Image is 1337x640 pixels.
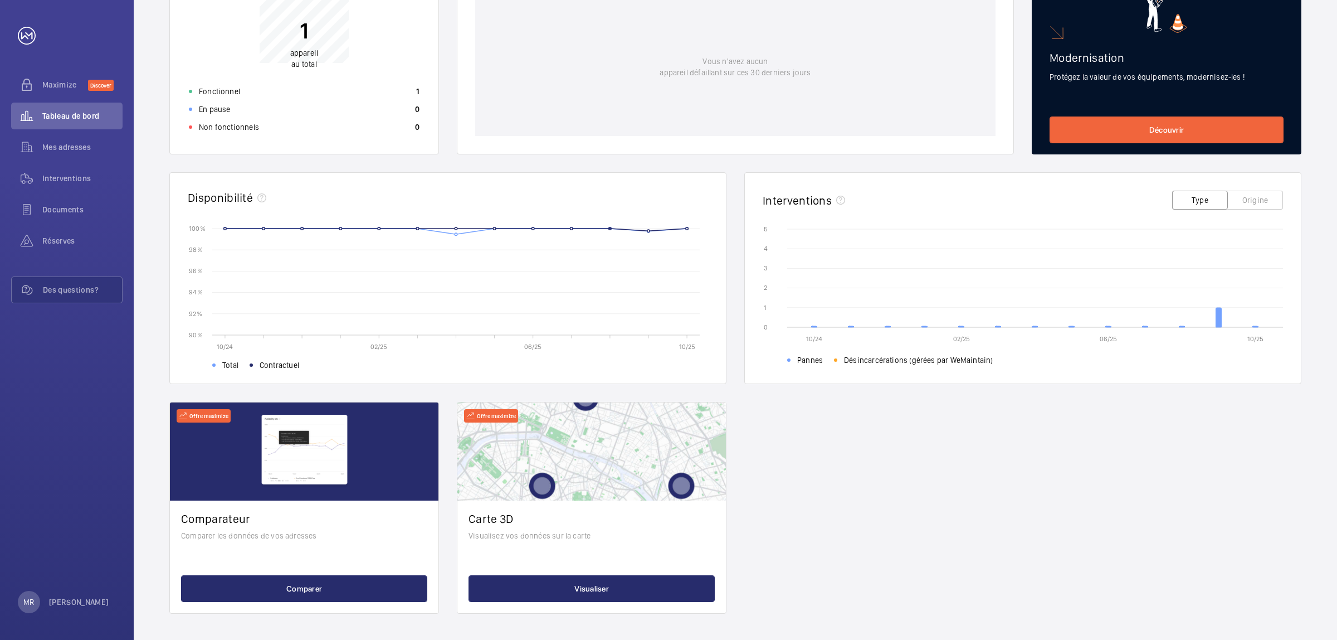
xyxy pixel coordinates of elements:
[764,284,767,292] text: 2
[217,343,233,351] text: 10/24
[181,575,427,602] button: Comparer
[764,304,767,312] text: 1
[797,355,823,366] span: Pannes
[199,122,259,133] p: Non fonctionnels
[43,284,122,295] span: Des questions?
[181,512,427,526] h2: Comparateur
[42,79,88,90] span: Maximize
[1172,191,1228,210] button: Type
[679,343,695,351] text: 10/25
[199,104,230,115] p: En pause
[260,360,299,371] span: Contractuel
[764,225,768,233] text: 5
[806,335,822,343] text: 10/24
[524,343,541,351] text: 06/25
[1100,335,1117,343] text: 06/25
[370,343,387,351] text: 02/25
[189,309,202,317] text: 92 %
[42,173,123,184] span: Interventions
[290,47,318,70] p: au total
[469,530,715,541] p: Visualisez vos données sur la carte
[1247,335,1263,343] text: 10/25
[189,246,203,254] text: 98 %
[177,409,231,423] div: Offre maximize
[181,530,427,541] p: Comparer les données de vos adresses
[1227,191,1283,210] button: Origine
[764,245,768,253] text: 4
[49,597,109,608] p: [PERSON_NAME]
[416,86,419,97] p: 1
[189,224,206,232] text: 100 %
[1050,71,1284,83] p: Protégez la valeur de vos équipements, modernisez-les !
[290,49,318,57] span: appareil
[199,86,240,97] p: Fonctionnel
[42,142,123,153] span: Mes adresses
[1050,117,1284,143] a: Découvrir
[844,355,993,366] span: Désincarcérations (gérées par WeMaintain)
[189,267,203,275] text: 96 %
[764,323,768,331] text: 0
[188,191,253,205] h2: Disponibilité
[88,80,114,91] span: Discover
[415,122,419,133] p: 0
[1050,51,1284,65] h2: Modernisation
[290,17,318,45] p: 1
[189,331,203,338] text: 90 %
[415,104,419,115] p: 0
[660,56,811,78] p: Vous n'avez aucun appareil défaillant sur ces 30 derniers jours
[42,110,123,122] span: Tableau de bord
[464,409,518,423] div: Offre maximize
[42,235,123,246] span: Réserves
[23,597,34,608] p: MR
[764,264,768,272] text: 3
[763,193,832,207] h2: Interventions
[189,288,203,296] text: 94 %
[469,575,715,602] button: Visualiser
[42,204,123,215] span: Documents
[469,512,715,526] h2: Carte 3D
[953,335,970,343] text: 02/25
[222,360,238,371] span: Total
